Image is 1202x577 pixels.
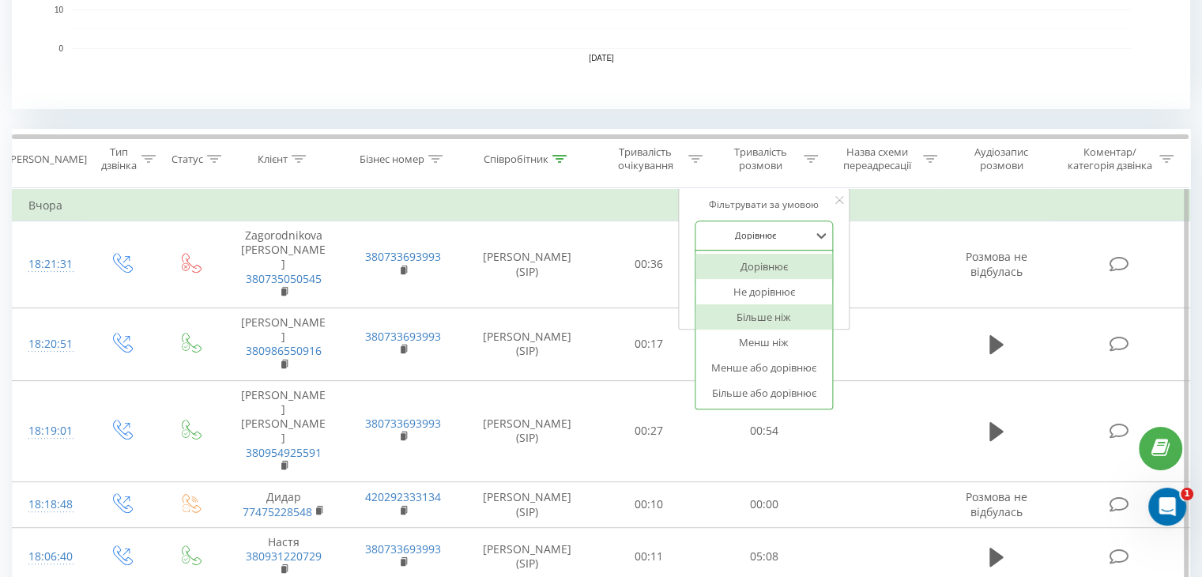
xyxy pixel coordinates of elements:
[1063,145,1155,172] div: Коментар/категорія дзвінка
[224,221,343,308] td: Zagorodnikova [PERSON_NAME]
[7,153,87,166] div: [PERSON_NAME]
[463,380,592,481] td: [PERSON_NAME] (SIP)
[246,549,322,564] a: 380931220729
[365,329,441,344] a: 380733693993
[463,481,592,527] td: [PERSON_NAME] (SIP)
[695,380,833,405] div: Більше або дорівнює
[28,416,70,447] div: 18:19:01
[55,6,64,14] text: 10
[707,481,821,527] td: 00:00
[721,145,800,172] div: Тривалість розмови
[695,279,833,304] div: Не дорівнює
[171,153,203,166] div: Статус
[463,308,592,381] td: [PERSON_NAME] (SIP)
[836,145,919,172] div: Назва схеми переадресації
[606,145,685,172] div: Тривалість очікування
[695,197,834,213] div: Фільтрувати за умовою
[955,145,1048,172] div: Аудіозапис розмови
[592,380,707,481] td: 00:27
[589,54,614,62] text: [DATE]
[365,541,441,556] a: 380733693993
[707,380,821,481] td: 00:54
[28,329,70,360] div: 18:20:51
[246,271,322,286] a: 380735050545
[224,481,343,527] td: Дидар
[28,541,70,572] div: 18:06:40
[365,249,441,264] a: 380733693993
[58,44,63,53] text: 0
[224,308,343,381] td: [PERSON_NAME]
[695,254,833,279] div: Дорівнює
[484,153,548,166] div: Співробітник
[246,445,322,460] a: 380954925591
[365,416,441,431] a: 380733693993
[695,304,833,330] div: Більше ніж
[243,504,312,519] a: 77475228548
[100,145,137,172] div: Тип дзвінка
[246,343,322,358] a: 380986550916
[695,355,833,380] div: Менше або дорівнює
[463,221,592,308] td: [PERSON_NAME] (SIP)
[966,249,1027,278] span: Розмова не відбулась
[1148,488,1186,526] iframe: Intercom live chat
[966,489,1027,519] span: Розмова не відбулась
[1181,488,1193,500] span: 1
[258,153,288,166] div: Клієнт
[28,249,70,280] div: 18:21:31
[592,308,707,381] td: 00:17
[592,481,707,527] td: 00:10
[365,489,441,504] a: 420292333134
[224,380,343,481] td: [PERSON_NAME] [PERSON_NAME]
[13,190,1190,221] td: Вчора
[695,330,833,355] div: Менш ніж
[28,489,70,520] div: 18:18:48
[360,153,424,166] div: Бізнес номер
[592,221,707,308] td: 00:36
